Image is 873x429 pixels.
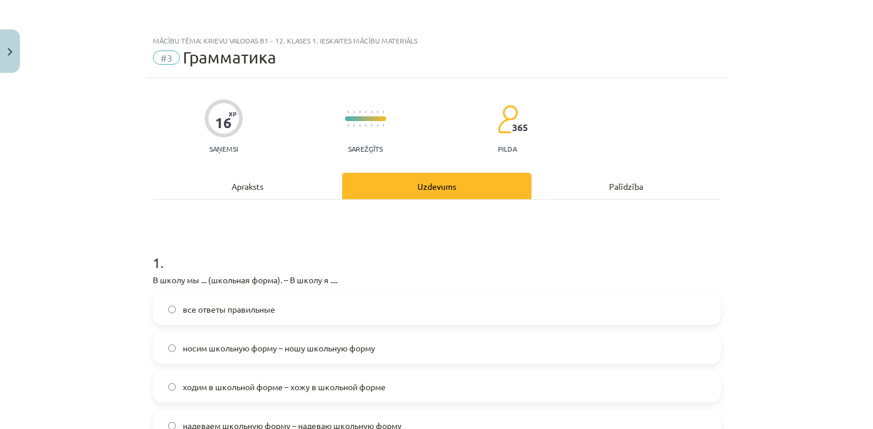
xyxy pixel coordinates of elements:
input: ходим в школьной форме – хожу в школьной форме [168,383,176,391]
img: icon-short-line-57e1e144782c952c97e751825c79c345078a6d821885a25fce030b3d8c18986b.svg [383,110,384,113]
img: icon-short-line-57e1e144782c952c97e751825c79c345078a6d821885a25fce030b3d8c18986b.svg [377,124,378,127]
img: icon-close-lesson-0947bae3869378f0d4975bcd49f059093ad1ed9edebbc8119c70593378902aed.svg [8,48,12,56]
img: icon-short-line-57e1e144782c952c97e751825c79c345078a6d821885a25fce030b3d8c18986b.svg [353,124,354,127]
span: 365 [512,122,528,133]
p: В школу мы ... (школьная форма). – В школу я .... [153,274,721,286]
div: 16 [215,115,232,131]
input: носим школьную форму – ношу школьную форму [168,344,176,352]
img: icon-short-line-57e1e144782c952c97e751825c79c345078a6d821885a25fce030b3d8c18986b.svg [377,110,378,113]
div: Apraksts [153,173,342,199]
img: icon-short-line-57e1e144782c952c97e751825c79c345078a6d821885a25fce030b3d8c18986b.svg [359,124,360,127]
span: XP [229,110,236,117]
img: icon-short-line-57e1e144782c952c97e751825c79c345078a6d821885a25fce030b3d8c18986b.svg [365,110,366,113]
span: носим школьную форму – ношу школьную форму [183,342,375,354]
img: icon-short-line-57e1e144782c952c97e751825c79c345078a6d821885a25fce030b3d8c18986b.svg [383,124,384,127]
p: Sarežģīts [348,145,383,153]
img: students-c634bb4e5e11cddfef0936a35e636f08e4e9abd3cc4e673bd6f9a4125e45ecb1.svg [497,105,518,134]
span: Грамматика [183,48,276,67]
div: Uzdevums [342,173,531,199]
div: Mācību tēma: Krievu valodas b1 - 12. klases 1. ieskaites mācību materiāls [153,36,721,45]
span: все ответы правильные [183,303,275,316]
input: все ответы правильные [168,306,176,313]
img: icon-short-line-57e1e144782c952c97e751825c79c345078a6d821885a25fce030b3d8c18986b.svg [347,124,349,127]
img: icon-short-line-57e1e144782c952c97e751825c79c345078a6d821885a25fce030b3d8c18986b.svg [371,110,372,113]
span: #3 [153,51,180,65]
img: icon-short-line-57e1e144782c952c97e751825c79c345078a6d821885a25fce030b3d8c18986b.svg [359,110,360,113]
p: pilda [498,145,517,153]
img: icon-short-line-57e1e144782c952c97e751825c79c345078a6d821885a25fce030b3d8c18986b.svg [347,110,349,113]
img: icon-short-line-57e1e144782c952c97e751825c79c345078a6d821885a25fce030b3d8c18986b.svg [365,124,366,127]
div: Palīdzība [531,173,721,199]
img: icon-short-line-57e1e144782c952c97e751825c79c345078a6d821885a25fce030b3d8c18986b.svg [371,124,372,127]
img: icon-short-line-57e1e144782c952c97e751825c79c345078a6d821885a25fce030b3d8c18986b.svg [353,110,354,113]
span: ходим в школьной форме – хожу в школьной форме [183,381,386,393]
p: Saņemsi [205,145,243,153]
h1: 1 . [153,234,721,270]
